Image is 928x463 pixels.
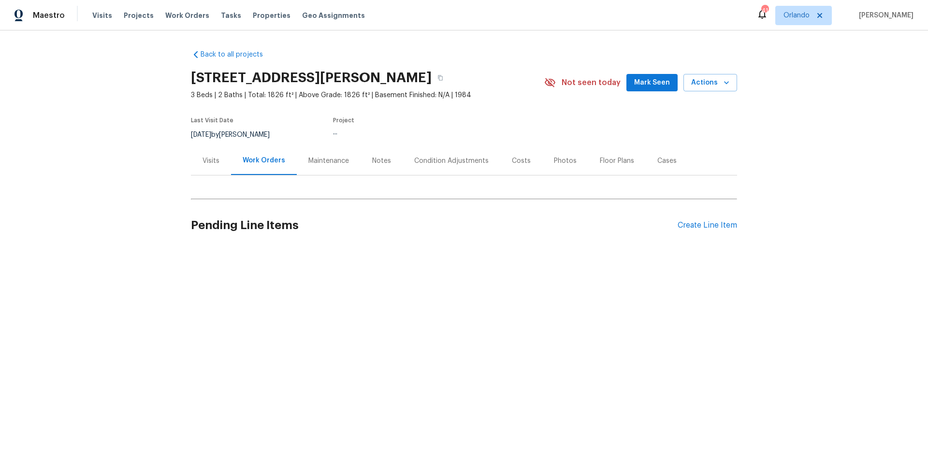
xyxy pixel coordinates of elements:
[92,11,112,20] span: Visits
[33,11,65,20] span: Maestro
[221,12,241,19] span: Tasks
[191,90,544,100] span: 3 Beds | 2 Baths | Total: 1826 ft² | Above Grade: 1826 ft² | Basement Finished: N/A | 1984
[333,117,354,123] span: Project
[683,74,737,92] button: Actions
[761,6,768,15] div: 41
[512,156,531,166] div: Costs
[432,69,449,87] button: Copy Address
[634,77,670,89] span: Mark Seen
[783,11,810,20] span: Orlando
[243,156,285,165] div: Work Orders
[657,156,677,166] div: Cases
[191,117,233,123] span: Last Visit Date
[691,77,729,89] span: Actions
[308,156,349,166] div: Maintenance
[562,78,621,87] span: Not seen today
[678,221,737,230] div: Create Line Item
[124,11,154,20] span: Projects
[191,50,284,59] a: Back to all projects
[302,11,365,20] span: Geo Assignments
[855,11,913,20] span: [PERSON_NAME]
[191,73,432,83] h2: [STREET_ADDRESS][PERSON_NAME]
[203,156,219,166] div: Visits
[191,131,211,138] span: [DATE]
[414,156,489,166] div: Condition Adjustments
[372,156,391,166] div: Notes
[554,156,577,166] div: Photos
[191,129,281,141] div: by [PERSON_NAME]
[600,156,634,166] div: Floor Plans
[191,203,678,248] h2: Pending Line Items
[253,11,290,20] span: Properties
[333,129,519,136] div: ...
[626,74,678,92] button: Mark Seen
[165,11,209,20] span: Work Orders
